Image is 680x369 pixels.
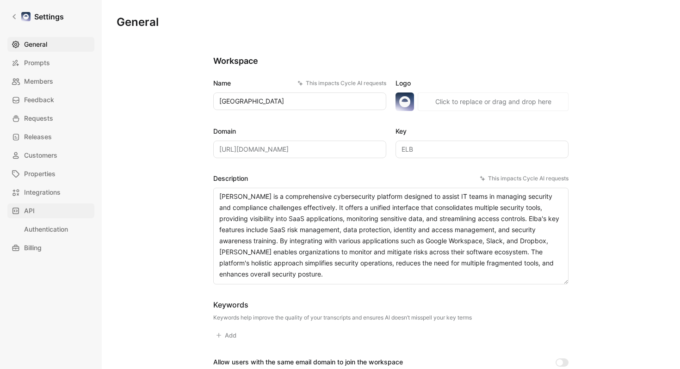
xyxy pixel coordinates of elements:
span: Properties [24,168,56,179]
div: Allow users with the same email domain to join the workspace [213,357,403,368]
div: This impacts Cycle AI requests [297,79,386,88]
span: Billing [24,242,42,253]
label: Logo [396,78,569,89]
a: Requests [7,111,94,126]
h1: General [117,15,159,30]
input: Some placeholder [213,141,386,158]
a: General [7,37,94,52]
a: Authentication [7,222,94,237]
span: Releases [24,131,52,142]
span: Authentication [24,224,68,235]
a: Members [7,74,94,89]
h2: Workspace [213,55,569,67]
a: Customers [7,148,94,163]
a: Settings [7,7,68,26]
textarea: [PERSON_NAME] is a comprehensive cybersecurity platform designed to assist IT teams in managing s... [213,188,569,284]
button: Add [213,329,241,342]
label: Domain [213,126,386,137]
img: logo [396,92,414,111]
span: Feedback [24,94,54,105]
label: Description [213,173,569,184]
span: Customers [24,150,57,161]
span: Prompts [24,57,50,68]
label: Name [213,78,386,89]
a: Feedback [7,92,94,107]
div: Keywords help improve the quality of your transcripts and ensures AI doesn’t misspell your key terms [213,314,472,321]
label: Key [396,126,569,137]
span: Integrations [24,187,61,198]
button: Click to replace or drag and drop here [418,92,569,111]
div: This impacts Cycle AI requests [480,174,569,183]
span: Requests [24,113,53,124]
a: Integrations [7,185,94,200]
div: Keywords [213,299,472,310]
span: Members [24,76,53,87]
a: Billing [7,240,94,255]
a: Releases [7,129,94,144]
h1: Settings [34,11,64,22]
span: API [24,205,35,216]
a: API [7,203,94,218]
a: Prompts [7,55,94,70]
span: General [24,39,47,50]
a: Properties [7,166,94,181]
